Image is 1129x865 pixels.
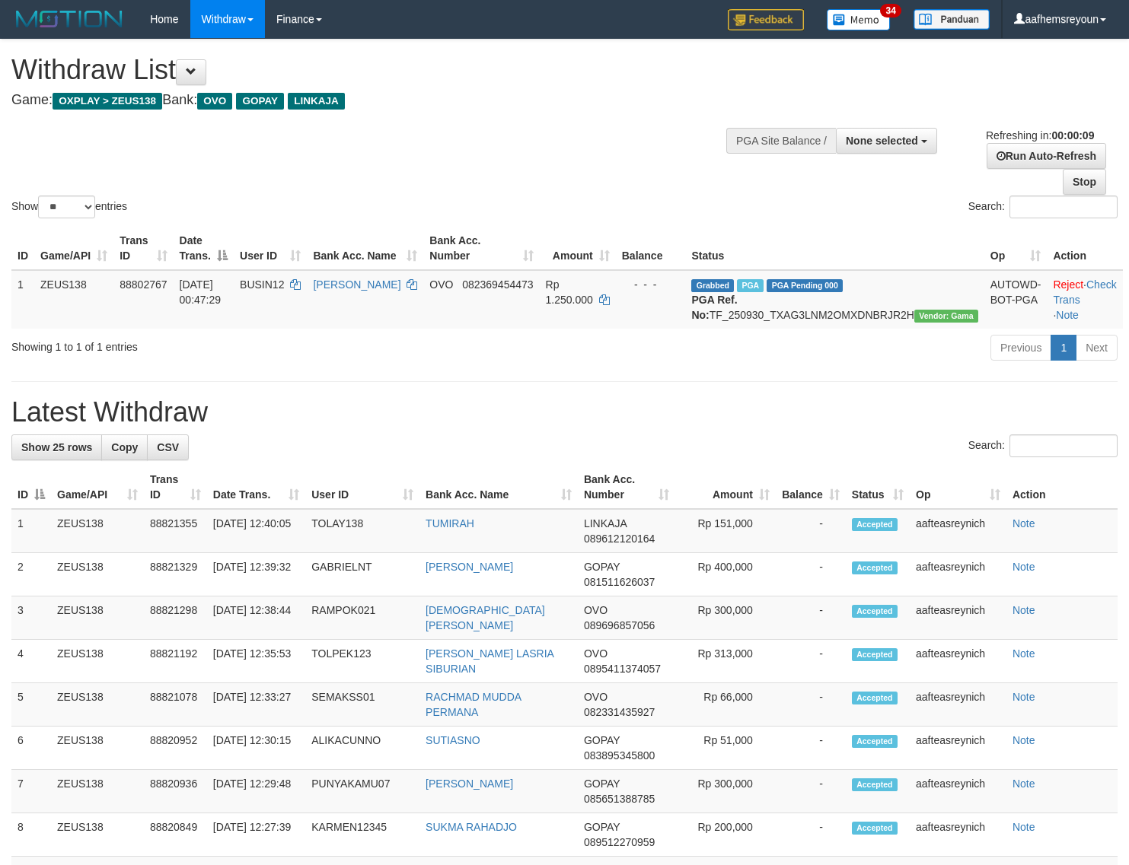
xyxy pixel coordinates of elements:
td: 88821298 [144,596,207,640]
a: Stop [1063,169,1106,195]
th: Status [685,227,984,270]
th: Status: activate to sort column ascending [846,466,910,509]
div: - - - [622,277,680,292]
span: Show 25 rows [21,441,92,453]
td: 1 [11,270,34,329]
input: Search: [1009,434,1118,457]
td: Rp 66,000 [675,683,776,727]
span: GOPAY [584,561,620,573]
label: Search: [968,196,1118,218]
td: [DATE] 12:40:05 [207,509,305,553]
td: 5 [11,683,51,727]
td: ZEUS138 [51,727,144,770]
td: 7 [11,770,51,813]
td: [DATE] 12:38:44 [207,596,305,640]
span: OVO [584,647,608,660]
td: - [776,683,846,727]
td: 4 [11,640,51,683]
div: PGA Site Balance / [726,128,836,154]
td: ZEUS138 [51,683,144,727]
span: LINKAJA [288,93,345,110]
b: PGA Ref. No: [691,294,737,321]
th: Bank Acc. Number: activate to sort column ascending [423,227,539,270]
th: Amount: activate to sort column ascending [675,466,776,509]
td: [DATE] 12:27:39 [207,813,305,857]
td: aafteasreynich [910,553,1006,596]
a: SUTIASNO [426,734,480,746]
span: GOPAY [584,734,620,746]
td: ZEUS138 [51,813,144,857]
th: Game/API: activate to sort column ascending [34,227,113,270]
th: Action [1006,466,1118,509]
span: Copy 082369454473 to clipboard [462,278,533,291]
a: Show 25 rows [11,434,102,460]
span: CSV [157,441,179,453]
span: Copy 089612120164 to clipboard [584,533,655,545]
td: aafteasreynich [910,813,1006,857]
td: PUNYAKAMU07 [305,770,419,813]
td: 88820849 [144,813,207,857]
td: TOLPEK123 [305,640,419,683]
td: aafteasreynich [910,640,1006,683]
span: Accepted [852,778,898,791]
span: OVO [429,278,453,291]
td: 1 [11,509,51,553]
h1: Latest Withdraw [11,397,1118,428]
span: Copy 085651388785 to clipboard [584,793,655,805]
a: Note [1013,821,1035,833]
td: ZEUS138 [51,640,144,683]
td: - [776,596,846,640]
a: Run Auto-Refresh [987,143,1106,169]
th: Game/API: activate to sort column ascending [51,466,144,509]
span: Accepted [852,735,898,748]
td: - [776,727,846,770]
img: Button%20Memo.svg [827,9,891,30]
span: Rp 1.250.000 [546,278,593,306]
span: Accepted [852,561,898,574]
span: Copy 089696857056 to clipboard [584,619,655,631]
span: 34 [880,4,901,17]
td: ZEUS138 [34,270,113,329]
span: GOPAY [584,821,620,833]
a: CSV [147,434,189,460]
th: User ID: activate to sort column ascending [234,227,307,270]
td: - [776,813,846,857]
span: GOPAY [584,778,620,790]
th: Balance: activate to sort column ascending [776,466,846,509]
h1: Withdraw List [11,55,738,85]
span: None selected [846,135,918,147]
th: Op: activate to sort column ascending [984,227,1048,270]
a: Note [1013,691,1035,703]
a: [PERSON_NAME] [426,778,513,790]
td: aafteasreynich [910,683,1006,727]
td: 88821078 [144,683,207,727]
td: KARMEN12345 [305,813,419,857]
td: 88820952 [144,727,207,770]
span: Grabbed [691,279,734,292]
td: aafteasreynich [910,596,1006,640]
span: Accepted [852,692,898,704]
th: Amount: activate to sort column ascending [540,227,616,270]
span: 88802767 [120,278,167,291]
td: 88821192 [144,640,207,683]
a: [DEMOGRAPHIC_DATA][PERSON_NAME] [426,604,545,631]
span: Copy 083895345800 to clipboard [584,749,655,762]
th: Bank Acc. Name: activate to sort column ascending [307,227,423,270]
img: Feedback.jpg [728,9,804,30]
td: Rp 313,000 [675,640,776,683]
td: TOLAY138 [305,509,419,553]
input: Search: [1009,196,1118,218]
a: Copy [101,434,148,460]
span: OVO [584,604,608,616]
span: OVO [584,691,608,703]
button: None selected [836,128,937,154]
td: - [776,553,846,596]
a: Note [1056,309,1079,321]
span: Copy [111,441,138,453]
a: Next [1076,335,1118,361]
a: Note [1013,604,1035,616]
td: TF_250930_TXAG3LNM2OMXDNBRJR2H [685,270,984,329]
td: [DATE] 12:35:53 [207,640,305,683]
td: [DATE] 12:29:48 [207,770,305,813]
th: Op: activate to sort column ascending [910,466,1006,509]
